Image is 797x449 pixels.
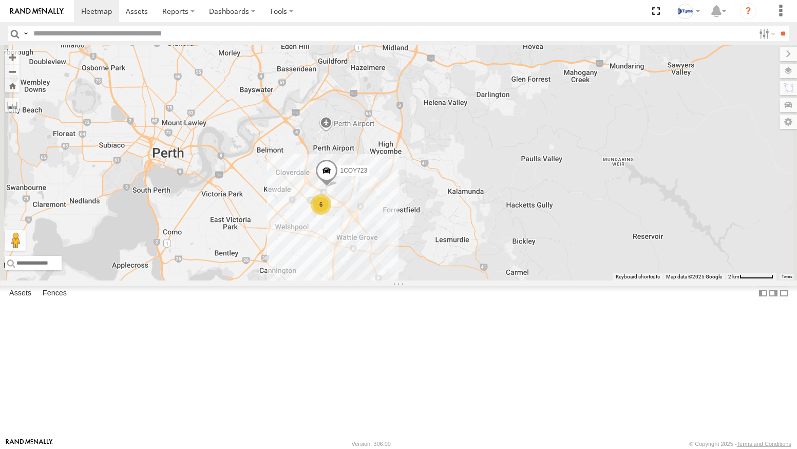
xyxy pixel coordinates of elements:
[10,8,64,15] img: rand-logo.svg
[779,286,789,301] label: Hide Summary Table
[22,26,30,41] label: Search Query
[5,79,20,92] button: Zoom Home
[5,230,26,251] button: Drag Pegman onto the map to open Street View
[5,98,20,112] label: Measure
[755,26,777,41] label: Search Filter Options
[740,3,756,20] i: ?
[4,286,36,301] label: Assets
[616,273,660,280] button: Keyboard shortcuts
[780,115,797,129] label: Map Settings
[689,441,791,447] div: © Copyright 2025 -
[782,275,792,279] a: Terms
[674,4,704,19] div: Gray Wiltshire
[737,441,791,447] a: Terms and Conditions
[758,286,768,301] label: Dock Summary Table to the Left
[6,439,53,449] a: Visit our Website
[311,194,331,215] div: 6
[340,167,367,174] span: 1COY723
[725,273,776,280] button: Map scale: 2 km per 62 pixels
[768,286,779,301] label: Dock Summary Table to the Right
[352,441,391,447] div: Version: 306.00
[728,274,739,279] span: 2 km
[5,50,20,64] button: Zoom in
[37,286,72,301] label: Fences
[666,274,722,279] span: Map data ©2025 Google
[5,64,20,79] button: Zoom out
